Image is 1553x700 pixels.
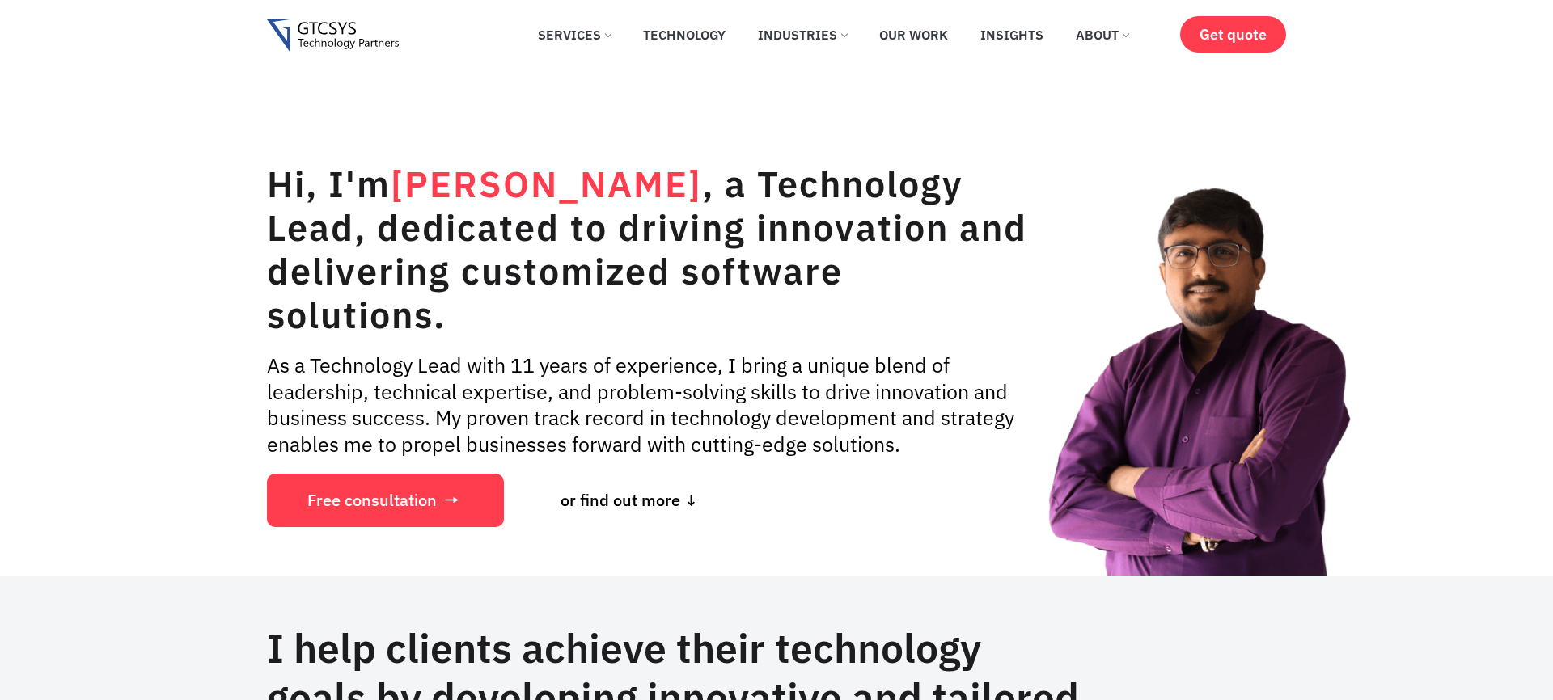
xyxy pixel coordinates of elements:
[867,17,960,53] a: Our Work
[391,160,702,207] span: [PERSON_NAME]
[526,17,623,53] a: Services
[267,19,399,53] img: Gtcsys logo
[746,17,859,53] a: Industries
[561,492,698,508] span: or find out more ↓
[968,17,1056,53] a: Insights
[267,162,1031,336] h1: Hi, I'm , a Technology Lead, dedicated to driving innovation and delivering customized software s...
[307,492,437,508] span: Free consultation
[520,474,738,527] a: or find out more ↓
[267,352,1031,458] div: As a Technology Lead with 11 years of experience, I bring a unique blend of leadership, technical...
[1064,17,1140,53] a: About
[1200,26,1267,43] span: Get quote
[631,17,738,53] a: Technology
[267,474,504,527] a: Free consultation
[1180,16,1286,53] a: Get quote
